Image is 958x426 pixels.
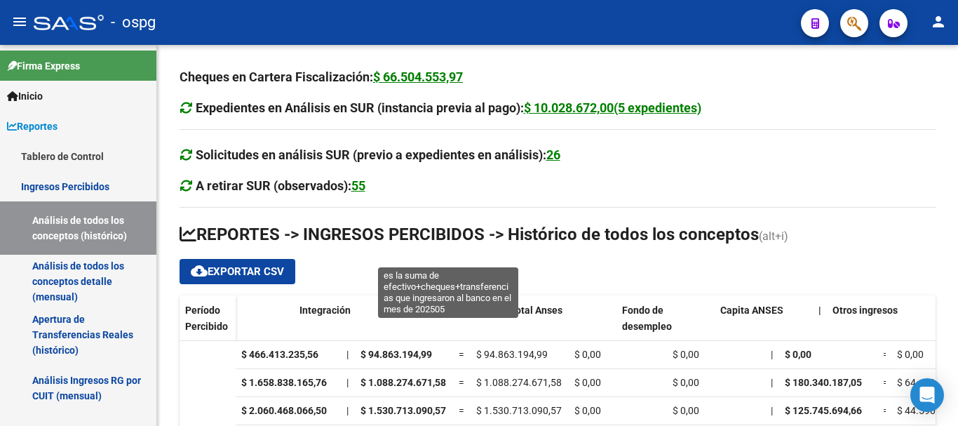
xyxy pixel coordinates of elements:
[360,349,432,360] span: $ 94.863.194,99
[360,405,446,416] span: $ 1.530.713.090,57
[241,377,327,388] strong: $ 1.658.838.165,76
[360,377,446,388] span: $ 1.088.274.671,58
[299,305,351,316] span: Integración
[715,295,813,354] datatable-header-cell: Capita ANSES
[351,176,365,196] div: 55
[196,100,701,115] strong: Expedientes en Análisis en SUR (instancia previa al pago):
[459,405,464,416] span: =
[294,295,392,354] datatable-header-cell: Integración
[180,295,236,354] datatable-header-cell: Período Percibido
[241,405,327,416] strong: $ 2.060.468.066,50
[459,377,464,388] span: =
[398,305,400,316] span: |
[373,67,463,87] div: $ 66.504.553,97
[476,405,562,416] span: $ 1.530.713.090,57
[785,405,862,416] span: $ 125.745.694,66
[476,349,548,360] span: $ 94.863.194,99
[459,349,464,360] span: =
[720,305,783,316] span: Capita ANSES
[574,349,601,360] span: $ 0,00
[524,98,701,118] div: $ 10.028.672,00(5 expedientes)
[574,377,601,388] span: $ 0,00
[818,305,821,316] span: |
[406,295,490,354] datatable-header-cell: Fiscalización
[7,58,80,74] span: Firma Express
[897,349,924,360] span: $ 0,00
[11,13,28,30] mat-icon: menu
[813,295,827,354] datatable-header-cell: |
[346,349,349,360] span: |
[241,349,318,360] strong: $ 466.413.235,56
[883,349,889,360] span: =
[111,7,156,38] span: - ospg
[346,377,349,388] span: |
[180,69,463,84] strong: Cheques en Cartera Fiscalización:
[883,377,889,388] span: =
[504,295,602,354] datatable-header-cell: Total Anses
[185,305,228,332] span: Período Percibido
[496,305,499,316] span: |
[180,225,759,244] span: REPORTES -> INGRESOS PERCIBIDOS -> Histórico de todos los conceptos
[930,13,947,30] mat-icon: person
[180,259,295,284] button: Exportar CSV
[191,262,208,279] mat-icon: cloud_download
[910,378,944,412] div: Open Intercom Messenger
[182,295,294,354] datatable-header-cell: SUR
[196,147,560,162] strong: Solicitudes en análisis SUR (previo a expedientes en análisis):
[490,295,504,354] datatable-header-cell: |
[191,265,284,278] span: Exportar CSV
[476,377,562,388] span: $ 1.088.274.671,58
[771,405,773,416] span: |
[771,349,773,360] span: |
[616,295,715,354] datatable-header-cell: Fondo de desempleo
[673,405,699,416] span: $ 0,00
[346,405,349,416] span: |
[771,377,773,388] span: |
[196,178,365,193] strong: A retirar SUR (observados):
[832,305,898,316] span: Otros ingresos
[412,305,471,316] span: Fiscalización
[785,349,811,360] span: $ 0,00
[673,349,699,360] span: $ 0,00
[622,305,672,332] span: Fondo de desempleo
[7,88,43,104] span: Inicio
[510,305,562,316] span: Total Anses
[827,295,925,354] datatable-header-cell: Otros ingresos
[7,119,58,134] span: Reportes
[546,145,560,165] div: 26
[673,377,699,388] span: $ 0,00
[392,295,406,354] datatable-header-cell: |
[759,229,788,243] span: (alt+i)
[574,405,601,416] span: $ 0,00
[883,405,889,416] span: =
[785,377,862,388] span: $ 180.340.187,05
